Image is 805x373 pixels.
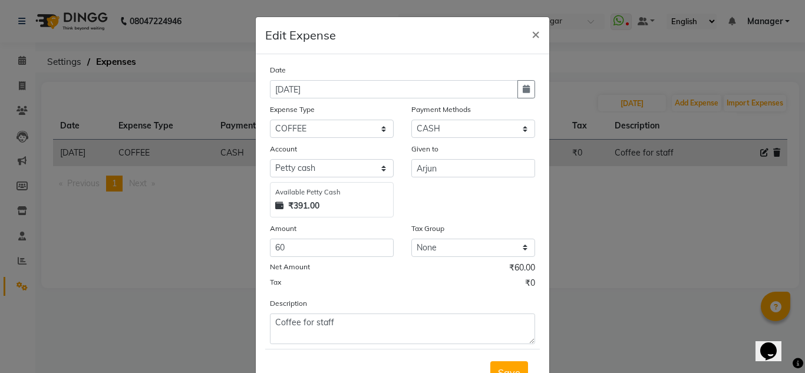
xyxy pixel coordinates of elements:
[411,144,438,154] label: Given to
[265,27,336,44] h5: Edit Expense
[270,239,394,257] input: Amount
[288,200,319,212] strong: ₹391.00
[270,65,286,75] label: Date
[509,262,535,277] span: ₹60.00
[270,277,281,288] label: Tax
[755,326,793,361] iframe: chat widget
[525,277,535,292] span: ₹0
[532,25,540,42] span: ×
[270,262,310,272] label: Net Amount
[270,298,307,309] label: Description
[522,17,549,50] button: Close
[275,187,388,197] div: Available Petty Cash
[270,144,297,154] label: Account
[411,104,471,115] label: Payment Methods
[270,223,296,234] label: Amount
[411,223,444,234] label: Tax Group
[411,159,535,177] input: Given to
[270,104,315,115] label: Expense Type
